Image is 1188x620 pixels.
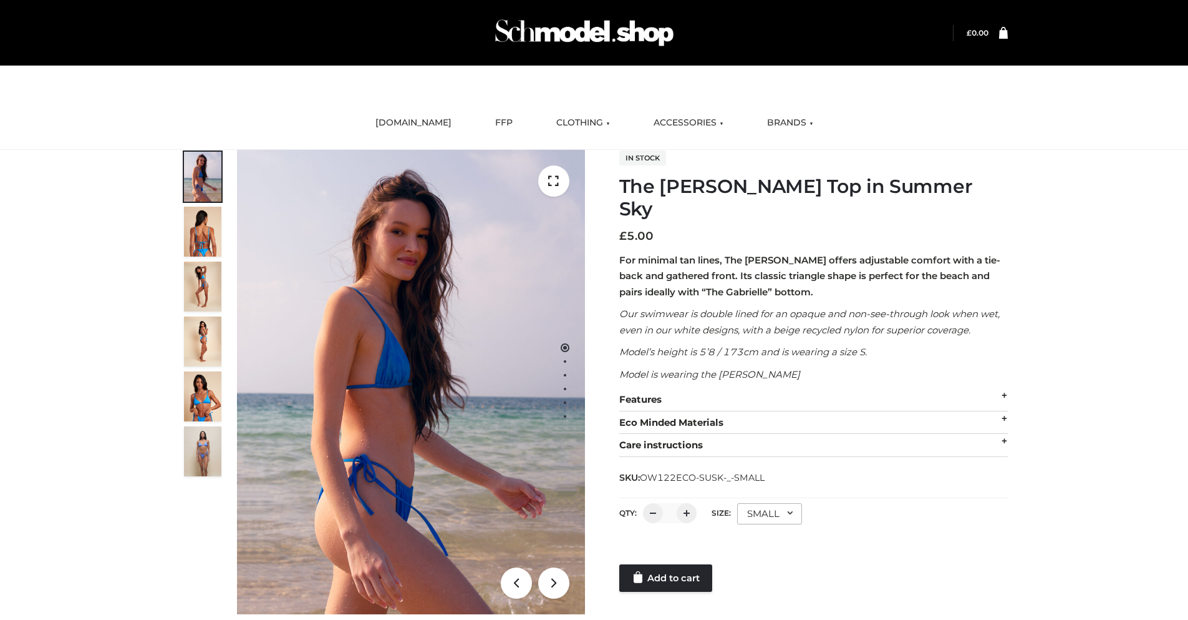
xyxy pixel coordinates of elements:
[619,470,766,485] span: SKU:
[737,503,802,524] div: SMALL
[619,411,1008,435] div: Eco Minded Materials
[619,368,800,380] em: Model is wearing the [PERSON_NAME]
[619,175,1008,220] h1: The [PERSON_NAME] Top in Summer Sky
[184,372,221,421] img: 2.Alex-top_CN-1-1-2.jpg
[619,508,637,518] label: QTY:
[184,262,221,312] img: 4.Alex-top_CN-1-1-2.jpg
[619,564,712,592] a: Add to cart
[366,109,461,137] a: [DOMAIN_NAME]
[967,28,988,37] a: £0.00
[184,426,221,476] img: SSVC.jpg
[184,207,221,257] img: 5.Alex-top_CN-1-1_1-1.jpg
[486,109,522,137] a: FFP
[184,152,221,202] img: 1.Alex-top_SS-1_4464b1e7-c2c9-4e4b-a62c-58381cd673c0-1.jpg
[491,8,678,57] img: Schmodel Admin 964
[619,150,666,165] span: In stock
[619,434,1008,457] div: Care instructions
[967,28,988,37] bdi: 0.00
[619,388,1008,411] div: Features
[644,109,733,137] a: ACCESSORIES
[619,229,627,243] span: £
[712,508,731,518] label: Size:
[619,229,654,243] bdi: 5.00
[547,109,619,137] a: CLOTHING
[640,472,765,483] span: OW122ECO-SUSK-_-SMALL
[619,308,1000,336] em: Our swimwear is double lined for an opaque and non-see-through look when wet, even in our white d...
[967,28,972,37] span: £
[758,109,823,137] a: BRANDS
[619,254,1000,298] strong: For minimal tan lines, The [PERSON_NAME] offers adjustable comfort with a tie-back and gathered f...
[619,346,867,358] em: Model’s height is 5’8 / 173cm and is wearing a size S.
[237,150,585,614] img: 1.Alex-top_SS-1_4464b1e7-c2c9-4e4b-a62c-58381cd673c0 (1)
[184,317,221,367] img: 3.Alex-top_CN-1-1-2.jpg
